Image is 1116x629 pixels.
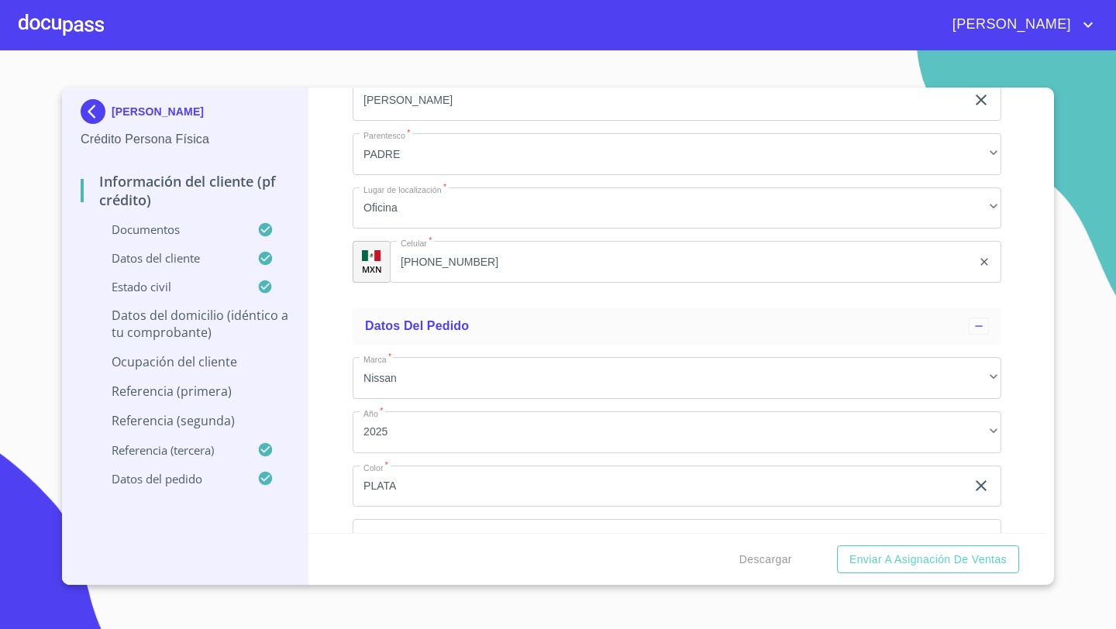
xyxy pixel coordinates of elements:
[81,279,257,294] p: Estado Civil
[81,471,257,486] p: Datos del pedido
[837,545,1019,574] button: Enviar a Asignación de Ventas
[972,91,990,109] button: clear input
[972,476,990,495] button: clear input
[362,250,381,261] img: R93DlvwvvjP9fbrDwZeCRYBHk45OWMq+AAOlFVsxT89f82nwPLnD58IP7+ANJEaWYhP0Tx8kkA0WlQMPQsAAgwAOmBj20AXj6...
[362,263,382,275] p: MXN
[941,12,1079,37] span: [PERSON_NAME]
[112,105,204,118] p: [PERSON_NAME]
[81,412,289,429] p: Referencia (segunda)
[81,172,289,209] p: Información del cliente (PF crédito)
[81,383,289,400] p: Referencia (primera)
[353,411,1001,453] div: 2025
[365,319,469,332] span: Datos del pedido
[81,353,289,370] p: Ocupación del Cliente
[353,357,1001,399] div: Nissan
[81,130,289,149] p: Crédito Persona Física
[353,133,1001,175] div: PADRE
[81,99,112,124] img: Docupass spot blue
[978,256,990,268] button: clear input
[941,12,1097,37] button: account of current user
[353,308,1001,345] div: Datos del pedido
[81,222,257,237] p: Documentos
[81,250,257,266] p: Datos del cliente
[849,550,1007,569] span: Enviar a Asignación de Ventas
[353,187,1001,229] div: Oficina
[81,99,289,130] div: [PERSON_NAME]
[81,307,289,341] p: Datos del domicilio (idéntico a tu comprobante)
[733,545,798,574] button: Descargar
[81,442,257,458] p: Referencia (tercera)
[739,550,792,569] span: Descargar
